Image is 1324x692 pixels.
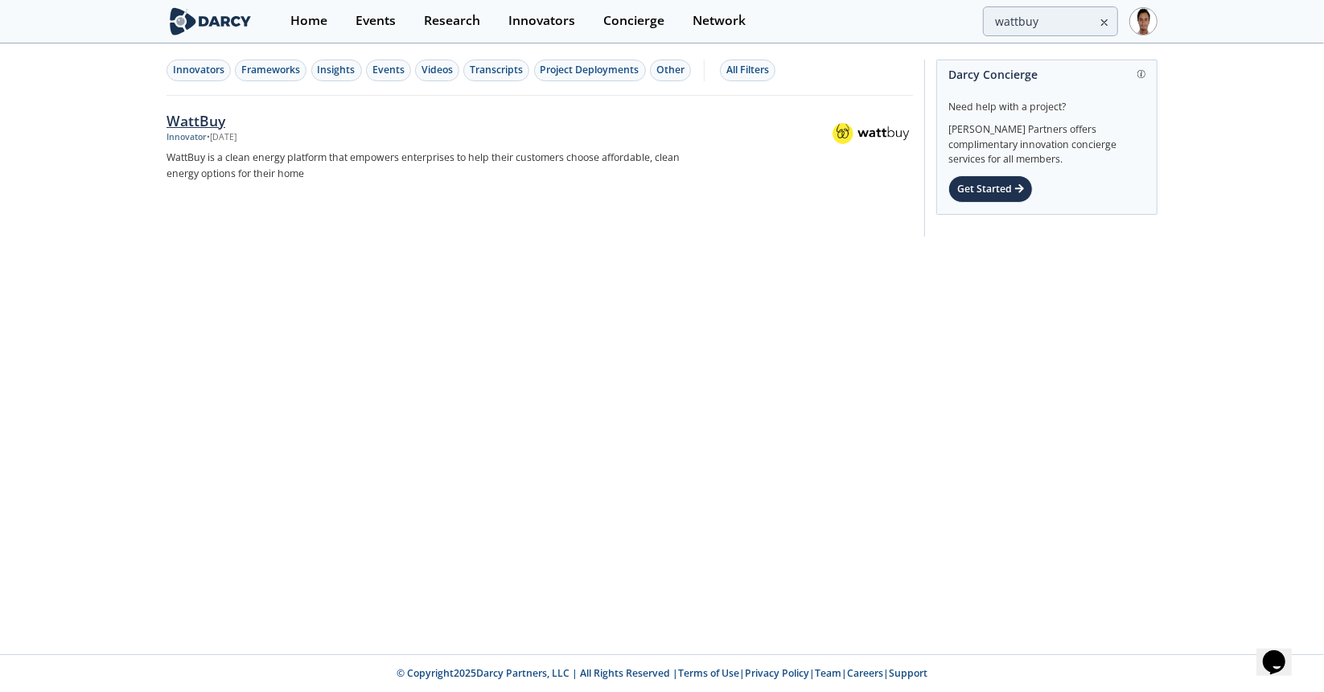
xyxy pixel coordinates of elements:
button: Frameworks [235,60,306,81]
div: Research [424,14,480,27]
div: Other [656,63,685,77]
p: © Copyright 2025 Darcy Partners, LLC | All Rights Reserved | | | | | [67,666,1257,681]
div: Transcripts [470,63,523,77]
div: Darcy Concierge [948,60,1145,89]
div: • [DATE] [207,131,236,144]
input: Advanced Search [983,6,1118,36]
button: Innovators [167,60,231,81]
button: Insights [311,60,362,81]
div: Innovators [508,14,575,27]
div: [PERSON_NAME] Partners offers complimentary innovation concierge services for all members. [948,114,1145,167]
img: Profile [1129,7,1157,35]
div: WattBuy [167,110,699,131]
button: Transcripts [463,60,529,81]
div: Events [356,14,396,27]
button: Videos [415,60,459,81]
a: Team [815,666,841,680]
button: Project Deployments [534,60,646,81]
div: Frameworks [241,63,300,77]
a: Support [889,666,927,680]
img: WattBuy [832,113,911,154]
div: Project Deployments [541,63,639,77]
button: All Filters [720,60,775,81]
button: Other [650,60,691,81]
div: Videos [421,63,453,77]
div: Need help with a project? [948,89,1145,114]
div: Innovator [167,131,207,144]
div: Get Started [948,175,1033,203]
div: All Filters [726,63,769,77]
div: Events [372,63,405,77]
img: logo-wide.svg [167,7,254,35]
a: Careers [847,666,883,680]
div: Concierge [603,14,664,27]
a: WattBuy Innovator •[DATE] WattBuy is a clean energy platform that empowers enterprises to help th... [167,96,913,237]
iframe: chat widget [1256,628,1308,676]
div: Insights [318,63,356,77]
a: Terms of Use [678,666,739,680]
img: information.svg [1137,70,1146,79]
div: Network [693,14,746,27]
p: WattBuy is a clean energy platform that empowers enterprises to help their customers choose affor... [167,150,699,182]
a: Privacy Policy [745,666,809,680]
button: Events [366,60,411,81]
div: Home [290,14,327,27]
div: Innovators [173,63,224,77]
